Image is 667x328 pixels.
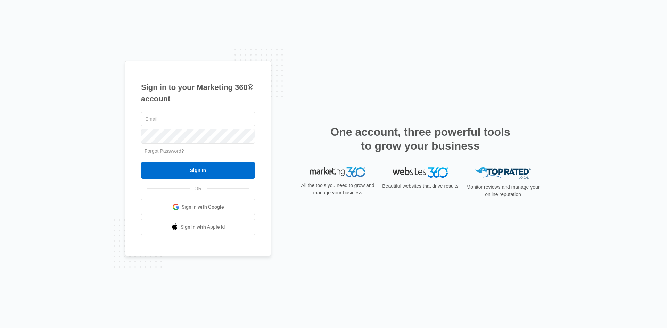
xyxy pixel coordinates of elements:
[141,219,255,235] a: Sign in with Apple Id
[190,185,207,192] span: OR
[475,167,531,179] img: Top Rated Local
[328,125,512,153] h2: One account, three powerful tools to grow your business
[141,82,255,104] h1: Sign in to your Marketing 360® account
[393,167,448,177] img: Websites 360
[145,148,184,154] a: Forgot Password?
[381,183,459,190] p: Beautiful websites that drive results
[141,162,255,179] input: Sign In
[181,224,225,231] span: Sign in with Apple Id
[141,112,255,126] input: Email
[299,182,377,196] p: All the tools you need to grow and manage your business
[182,203,224,211] span: Sign in with Google
[464,184,542,198] p: Monitor reviews and manage your online reputation
[310,167,365,177] img: Marketing 360
[141,199,255,215] a: Sign in with Google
